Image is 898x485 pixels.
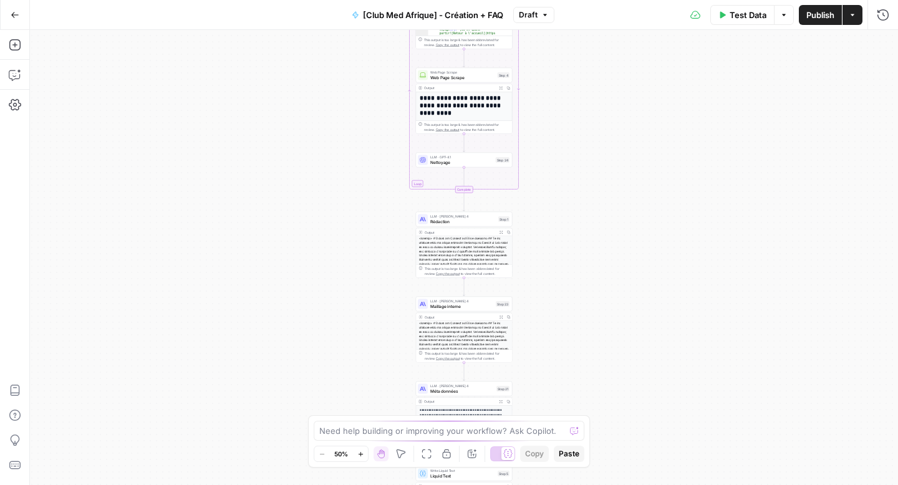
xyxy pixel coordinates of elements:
[463,134,465,152] g: Edge from step_4 to step_24
[430,388,494,394] span: Méta données
[436,272,460,276] span: Copy the output
[513,7,554,23] button: Draft
[430,159,493,165] span: Nettoyage
[463,193,465,211] g: Edge from step_3-iteration-end to step_1
[559,448,579,459] span: Paste
[424,314,495,319] div: Output
[430,468,495,473] span: Write Liquid Text
[463,363,465,381] g: Edge from step_23 to step_21
[496,386,509,391] div: Step 21
[424,37,509,47] div: This output is too large & has been abbreviated for review. to view the full content.
[455,186,473,193] div: Complete
[554,446,584,462] button: Paste
[344,5,511,25] button: [Club Med Afrique] - Création + FAQ
[436,43,460,47] span: Copy the output
[498,72,510,78] div: Step 4
[430,214,496,219] span: LLM · [PERSON_NAME] 4
[424,266,509,276] div: This output is too large & has been abbreviated for review. to view the full content.
[430,303,493,309] span: Maillage interne
[416,297,513,363] div: LLM · [PERSON_NAME] 4Maillage interneStep 23Output<loremip> # Dolors am Consect ad Eli se doeiusm...
[496,301,509,307] div: Step 23
[430,299,493,304] span: LLM · [PERSON_NAME] 4
[519,9,538,21] span: Draft
[525,448,544,459] span: Copy
[520,446,549,462] button: Copy
[436,357,460,360] span: Copy the output
[436,128,460,132] span: Copy the output
[463,49,465,67] g: Edge from step_3 to step_4
[430,383,494,388] span: LLM · [PERSON_NAME] 4
[424,229,495,234] div: Output
[496,157,510,163] div: Step 24
[416,321,512,388] div: <loremip> # Dolors am Consect ad Eli se doeiusmo ## Te inc utlabore etdo ma aliqua enimadm Veniam...
[424,85,495,90] div: Output
[334,449,348,459] span: 50%
[424,399,495,404] div: Output
[430,218,496,224] span: Rédaction
[416,186,513,193] div: Complete
[416,236,512,304] div: <loremip> # Dolors am Consect ad Eli se doeiusmo ## Te inc utlabore etdo ma aliqua enimadm Veniam...
[498,216,509,222] div: Step 1
[806,9,834,21] span: Publish
[363,9,503,21] span: [Club Med Afrique] - Création + FAQ
[430,473,495,479] span: Liquid Text
[730,9,766,21] span: Test Data
[424,122,509,132] div: This output is too large & has been abbreviated for review. to view the full content.
[710,5,774,25] button: Test Data
[430,70,495,75] span: Web Page Scrape
[430,74,495,80] span: Web Page Scrape
[430,155,493,160] span: LLM · GPT-4.1
[799,5,842,25] button: Publish
[416,212,513,278] div: LLM · [PERSON_NAME] 4RédactionStep 1Output<loremip> # Dolors am Consect ad Eli se doeiusmo ## Te ...
[416,153,513,168] div: LLM · GPT-4.1NettoyageStep 24
[424,351,509,361] div: This output is too large & has been abbreviated for review. to view the full content.
[463,278,465,296] g: Edge from step_1 to step_23
[498,471,509,476] div: Step 5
